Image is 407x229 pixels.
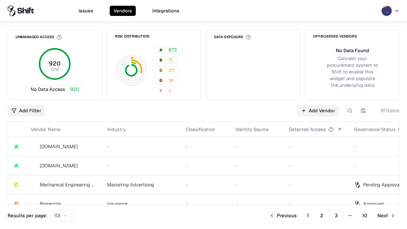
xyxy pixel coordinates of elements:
div: Industry [107,126,126,133]
div: Unmanaged Access [16,35,62,40]
div: Risk Distribution [115,35,149,38]
button: Next [374,210,399,221]
button: Integrations [148,6,183,16]
img: madisonlogic.com [31,163,37,169]
div: - [236,162,279,169]
div: A [13,143,19,150]
div: - [186,143,225,150]
div: - [186,181,225,188]
div: A [158,47,163,52]
div: Data Exposure [214,35,251,40]
button: Vendors [110,6,136,16]
button: D16 [153,77,179,84]
img: Pineapple [31,201,37,207]
div: Offboarded Vendors [313,35,357,38]
div: A [13,163,19,169]
div: - [289,181,344,188]
div: Identity Source [236,126,268,133]
div: C [13,182,19,188]
span: 16 [169,77,173,84]
div: D [13,201,19,207]
div: Marketing Advertising [107,181,176,188]
span: No Data Access [31,86,65,93]
div: - [289,143,344,150]
div: - [289,162,344,169]
div: Vendor Name [31,126,60,133]
button: Add Filter [8,105,45,116]
div: No Data Found [336,47,369,54]
p: Results per page: [8,212,47,219]
div: Governance Status [354,126,396,133]
a: Add Vendor [297,105,339,116]
tspan: Total [50,66,59,72]
div: - [186,162,225,169]
tspan: 920 [49,60,60,67]
div: - [236,143,279,150]
nav: pagination [266,210,399,221]
div: Pineapple [40,200,61,207]
span: 71 [169,57,173,63]
div: [DOMAIN_NAME] [40,143,78,150]
div: Mechanical Engineering World [40,181,97,188]
button: A673 [153,46,182,54]
button: 1 [302,210,314,221]
img: Mechanical Engineering World [31,182,37,188]
div: B [158,58,163,63]
button: Issues [75,6,97,16]
button: 2 [315,210,328,221]
div: - [107,143,176,150]
div: Detected Access [289,126,326,133]
span: 211 [169,67,175,73]
div: Pending Approval [363,181,401,188]
div: 971 items [374,107,399,114]
div: D [158,78,163,83]
button: 10 [357,210,372,221]
span: 673 [169,46,177,53]
img: automat-it.com [31,143,37,150]
span: 920 [70,86,79,93]
div: Connect your procurement system to Shift to enable this widget and populate the underlying data [326,55,379,89]
div: Classification [186,126,215,133]
button: No Data Access920 [25,86,85,93]
button: B71 [153,56,178,64]
div: - [107,162,176,169]
div: [DOMAIN_NAME] [40,162,78,169]
button: C211 [153,66,180,74]
div: Insurance [107,200,176,207]
div: - [289,200,344,207]
div: C [158,68,163,73]
div: - [236,181,279,188]
div: Approved [363,200,384,207]
div: - [236,200,279,207]
button: Previous [266,210,300,221]
div: - [186,200,225,207]
button: 3 [329,210,343,221]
